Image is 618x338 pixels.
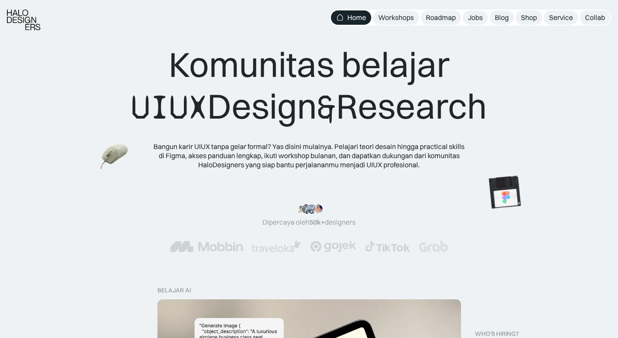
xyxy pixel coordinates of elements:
a: Service [544,10,578,25]
a: Blog [490,10,514,25]
div: Workshops [378,13,414,22]
div: WHO’S HIRING? [475,330,519,338]
div: Dipercaya oleh designers [262,218,356,227]
a: Home [331,10,371,25]
div: Service [549,13,573,22]
a: Jobs [463,10,488,25]
div: Bangun karir UIUX tanpa gelar formal? Yas disini mulainya. Pelajari teori desain hingga practical... [153,142,465,169]
div: Blog [495,13,509,22]
div: Jobs [468,13,483,22]
div: Home [347,13,366,22]
a: Collab [580,10,610,25]
span: UIUX [131,86,207,128]
div: Roadmap [426,13,456,22]
a: Shop [516,10,542,25]
span: 50k+ [309,218,325,226]
div: Shop [521,13,537,22]
div: Komunitas belajar Design Research [131,43,487,128]
a: Roadmap [421,10,461,25]
div: belajar ai [157,287,191,294]
span: & [317,86,336,128]
a: Workshops [373,10,419,25]
div: Collab [585,13,605,22]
